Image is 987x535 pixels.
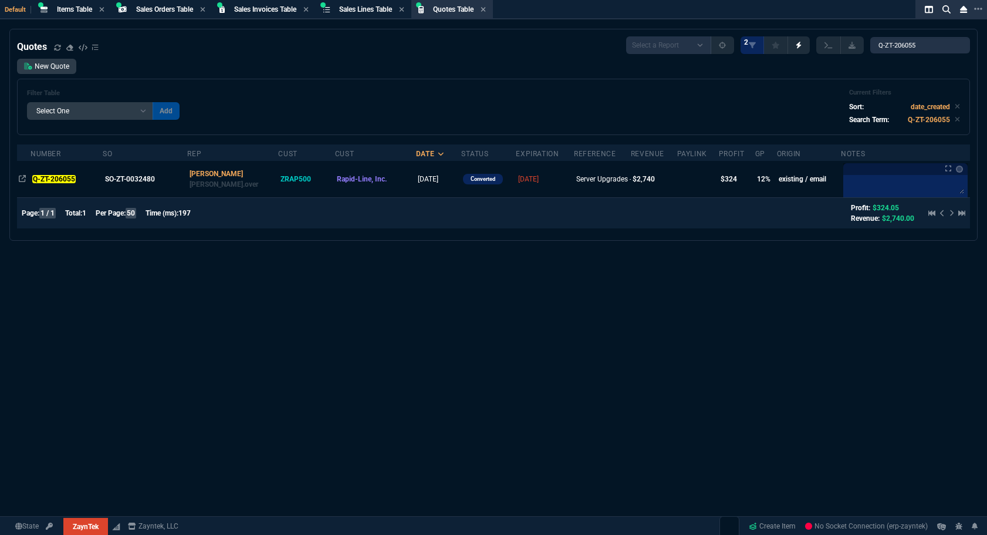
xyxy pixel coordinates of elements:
[17,59,76,74] a: New Quote
[399,5,404,15] nx-icon: Close Tab
[841,149,865,159] div: Notes
[65,209,82,217] span: Total:
[39,208,56,218] span: 1 / 1
[779,174,839,184] p: existing / email
[42,521,56,531] a: API TOKEN
[938,2,955,16] nx-icon: Search
[12,521,42,531] a: Global State
[126,208,136,218] span: 50
[190,169,277,179] p: [PERSON_NAME]
[136,5,193,14] span: Sales Orders Table
[849,89,960,97] h6: Current Filters
[849,115,889,125] p: Search Term:
[516,149,559,159] div: Expiration
[721,175,737,183] span: $324
[339,5,392,14] span: Sales Lines Table
[105,174,183,184] div: SO-ZT-0032480
[873,204,899,212] span: $324.05
[103,149,112,159] div: SO
[280,175,311,183] span: ZRAP500
[303,5,309,15] nx-icon: Close Tab
[757,175,770,183] span: 12%
[851,214,880,223] span: Revenue:
[974,4,982,15] nx-icon: Open New Tab
[481,5,486,15] nx-icon: Close Tab
[516,161,574,197] td: [DATE]
[187,149,201,159] div: Rep
[82,209,86,217] span: 1
[57,5,92,14] span: Items Table
[433,5,474,14] span: Quotes Table
[335,149,354,159] div: Cust
[416,161,461,197] td: [DATE]
[22,209,39,217] span: Page:
[32,175,75,183] mark: Q-ZT-206055
[849,102,864,112] p: Sort:
[882,214,914,223] span: $2,740.00
[17,40,47,54] h4: Quotes
[633,175,655,183] span: $2,740
[719,149,745,159] div: profit
[461,149,489,159] div: Status
[574,161,631,197] td: undefined
[777,149,802,159] div: origin
[677,149,707,159] div: PayLink
[178,209,191,217] span: 197
[31,149,61,159] div: Number
[805,522,928,530] span: No Socket Connection (erp-zayntek)
[96,209,126,217] span: Per Page:
[631,149,664,159] div: Revenue
[911,103,950,111] code: date_created
[124,521,182,531] a: msbcCompanyName
[99,5,104,15] nx-icon: Close Tab
[187,161,278,197] td: double click to filter by Rep
[744,38,748,47] span: 2
[416,149,434,159] div: Date
[103,161,187,197] td: Open SO in Expanded View
[337,175,387,183] span: Rapid-Line, Inc.
[955,2,972,16] nx-icon: Close Workbench
[200,5,205,15] nx-icon: Close Tab
[576,174,628,184] div: Server Upgrades - [PERSON_NAME]
[851,204,870,212] span: Profit:
[278,149,297,159] div: Cust
[870,37,970,53] input: Search
[920,2,938,16] nx-icon: Split Panels
[234,5,296,14] span: Sales Invoices Table
[19,175,26,183] nx-icon: Open In Opposite Panel
[574,149,616,159] div: Reference
[744,517,800,535] a: Create Item
[755,149,765,159] div: GP
[146,209,178,217] span: Time (ms):
[27,89,180,97] h6: Filter Table
[190,179,277,190] p: [PERSON_NAME].over
[908,116,950,124] code: Q-ZT-206055
[5,6,31,14] span: Default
